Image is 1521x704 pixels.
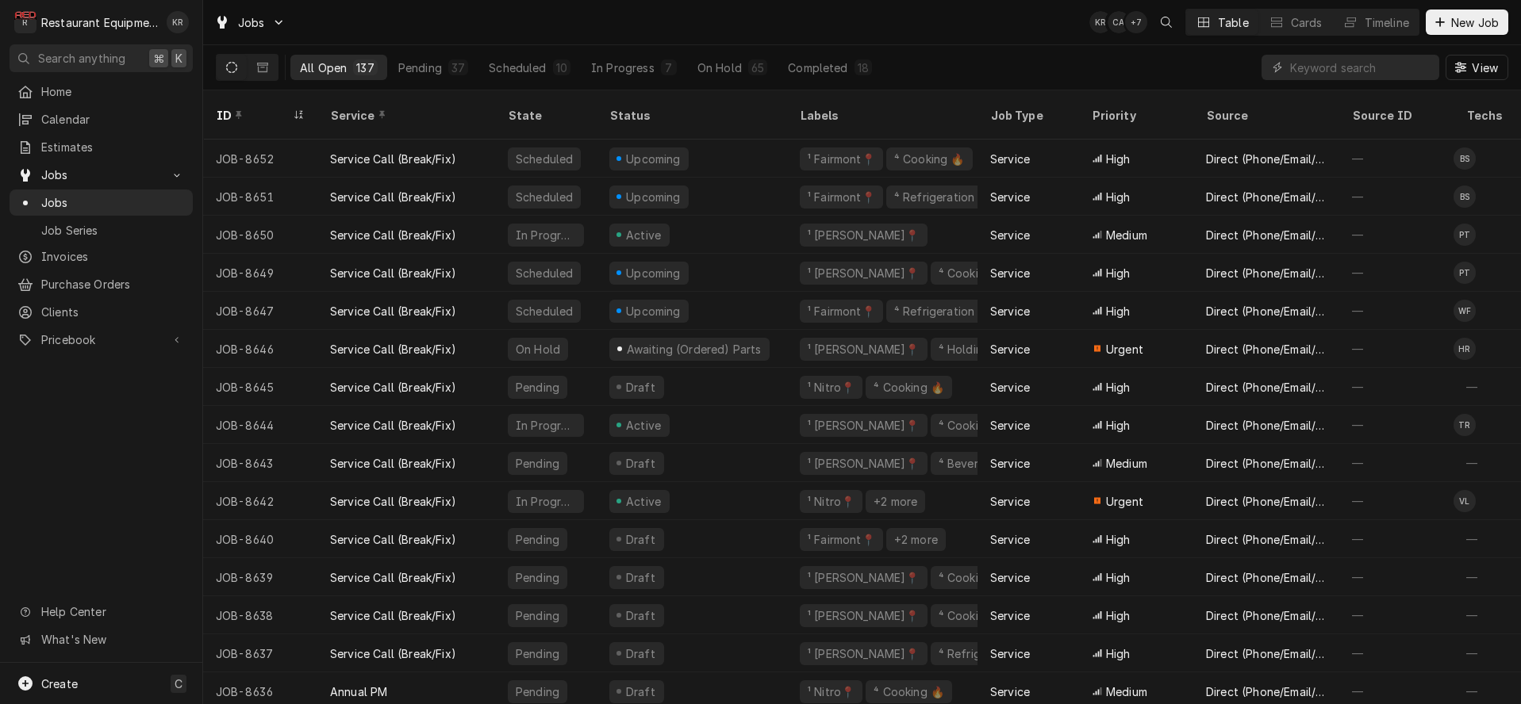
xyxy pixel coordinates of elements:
div: Techs [1466,107,1504,124]
div: Upcoming [624,151,683,167]
span: What's New [41,631,183,648]
div: Draft [624,531,658,548]
div: Service Call (Break/Fix) [330,341,456,358]
div: 37 [451,59,465,76]
div: Restaurant Equipment Diagnostics's Avatar [14,11,36,33]
div: 65 [751,59,764,76]
div: Service [990,151,1030,167]
div: Restaurant Equipment Diagnostics [41,14,158,31]
div: — [1339,292,1454,330]
div: Direct (Phone/Email/etc.) [1206,341,1327,358]
div: Scheduled [514,303,574,319]
div: Service [990,569,1030,586]
div: Direct (Phone/Email/etc.) [1206,493,1327,510]
div: Direct (Phone/Email/etc.) [1206,683,1327,700]
div: Chrissy Adams's Avatar [1108,11,1130,33]
div: BS [1454,186,1476,208]
div: — [1339,368,1454,406]
div: HR [1454,338,1476,360]
div: ¹ [PERSON_NAME]📍 [806,645,921,662]
div: ⁴ Refrigeration ❄️ [937,645,1038,662]
div: Service [990,607,1030,624]
div: 10 [556,59,567,76]
div: JOB-8647 [203,292,317,330]
div: PT [1454,262,1476,284]
div: Pending [514,569,561,586]
div: Draft [624,379,658,396]
div: — [1339,596,1454,634]
div: JOB-8642 [203,482,317,520]
a: Invoices [10,243,193,270]
div: JOB-8645 [203,368,317,406]
div: Direct (Phone/Email/etc.) [1206,151,1327,167]
span: Medium [1106,227,1147,243]
div: VL [1454,490,1476,512]
div: JOB-8651 [203,178,317,216]
div: Direct (Phone/Email/etc.) [1206,417,1327,434]
div: Service [990,645,1030,662]
span: View [1469,59,1501,76]
div: Service Call (Break/Fix) [330,455,456,472]
div: Direct (Phone/Email/etc.) [1206,227,1327,243]
a: Go to Pricebook [10,327,193,353]
div: All Open [300,59,347,76]
div: — [1454,558,1517,596]
div: Kelli Robinette's Avatar [1089,11,1112,33]
div: BS [1454,147,1476,170]
div: Active [624,493,663,510]
div: Direct (Phone/Email/etc.) [1206,455,1327,472]
div: JOB-8650 [203,216,317,254]
a: Clients [10,299,193,325]
div: Pending [514,645,561,662]
div: Active [624,227,663,243]
div: Service [990,227,1030,243]
input: Keyword search [1290,55,1431,80]
span: K [175,50,182,67]
button: New Job [1426,10,1508,35]
div: — [1339,254,1454,292]
span: High [1106,151,1131,167]
div: ¹ Fairmont📍 [806,151,877,167]
div: Draft [624,455,658,472]
span: High [1106,569,1131,586]
div: +2 more [893,531,939,548]
div: — [1454,596,1517,634]
div: ¹ Nitro📍 [806,683,856,700]
div: Draft [624,683,658,700]
div: Source ID [1352,107,1438,124]
div: ⁴ Refrigeration ❄️ [893,303,993,319]
div: Draft [624,607,658,624]
div: Service Call (Break/Fix) [330,379,456,396]
div: Draft [624,569,658,586]
div: Bryan Sanders's Avatar [1454,147,1476,170]
div: ¹ [PERSON_NAME]📍 [806,569,921,586]
a: Home [10,78,193,105]
div: Service Call (Break/Fix) [330,607,456,624]
div: Table [1218,14,1249,31]
div: Service Call (Break/Fix) [330,227,456,243]
div: JOB-8638 [203,596,317,634]
div: ¹ Fairmont📍 [806,303,877,319]
div: — [1454,634,1517,672]
div: In Progress [514,227,578,243]
div: ¹ Fairmont📍 [806,189,877,205]
div: ⁴ Cooking 🔥 [872,379,946,396]
div: Direct (Phone/Email/etc.) [1206,303,1327,319]
span: C [175,675,182,692]
div: JOB-8640 [203,520,317,558]
div: ¹ [PERSON_NAME]📍 [806,417,921,434]
span: High [1106,607,1131,624]
div: Upcoming [624,265,683,281]
div: — [1339,444,1454,482]
div: Service [990,379,1030,396]
div: JOB-8652 [203,140,317,178]
div: Service Call (Break/Fix) [330,569,456,586]
div: Service [990,683,1030,700]
div: Kelli Robinette's Avatar [167,11,189,33]
div: Service Call (Break/Fix) [330,303,456,319]
div: ⁴ Cooking 🔥 [937,417,1011,434]
span: Jobs [41,166,161,183]
span: ⌘ [153,50,164,67]
span: High [1106,303,1131,319]
div: Direct (Phone/Email/etc.) [1206,645,1327,662]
